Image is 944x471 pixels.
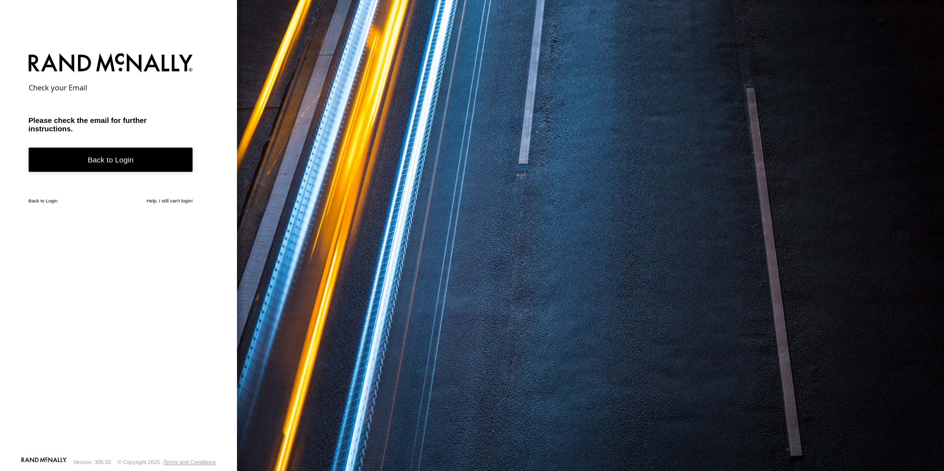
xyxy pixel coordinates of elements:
div: © Copyright 2025 - [118,459,216,465]
a: Terms and Conditions [163,459,216,465]
img: Rand McNally [29,51,193,77]
a: Back to Login [29,148,193,172]
div: Version: 305.03 [74,459,111,465]
h2: Check your Email [29,82,193,92]
h3: Please check the email for further instructions. [29,116,193,133]
a: Back to Login [29,198,58,203]
a: Visit our Website [21,457,67,467]
a: Help, I still can't login! [147,198,193,203]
